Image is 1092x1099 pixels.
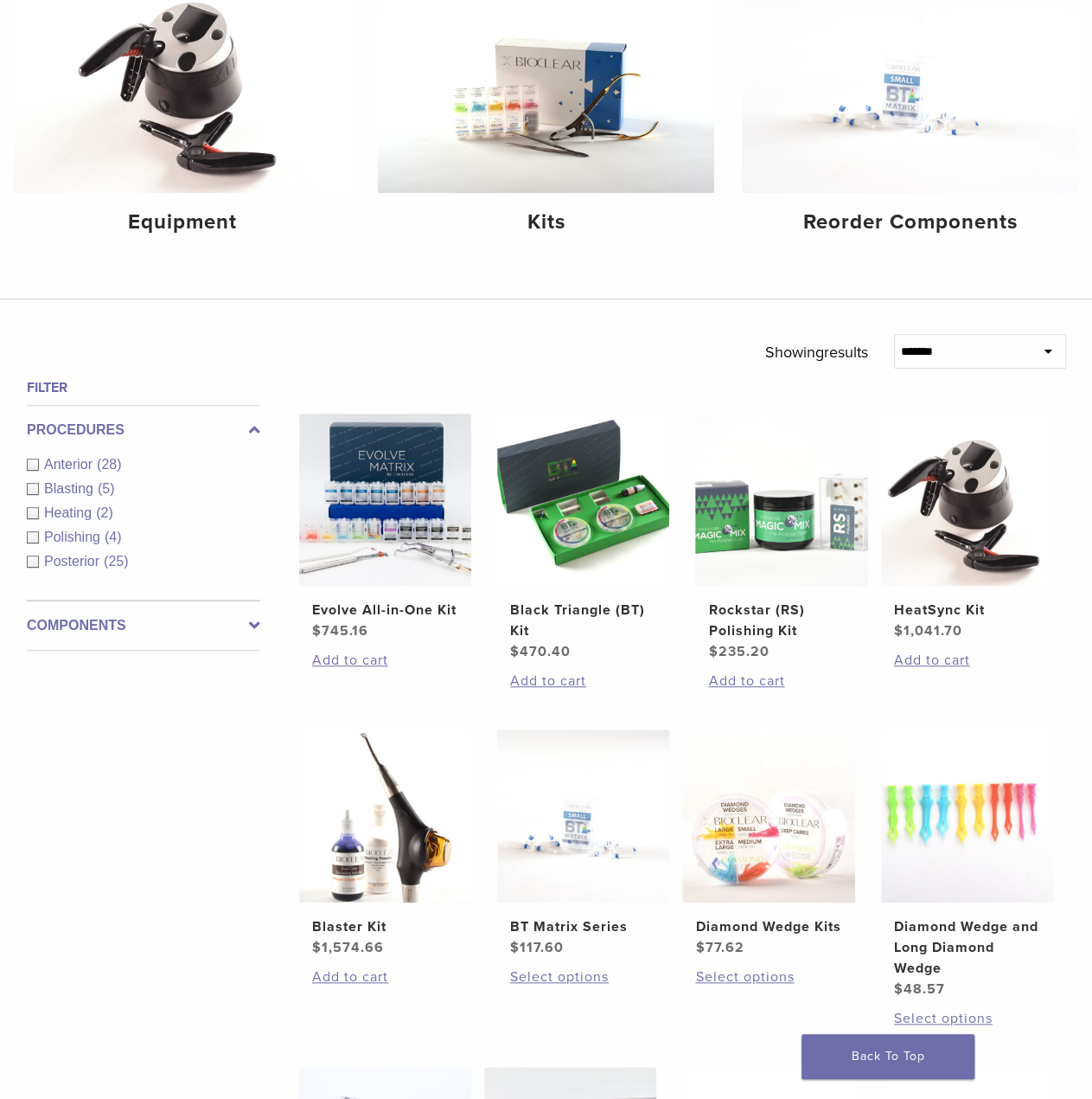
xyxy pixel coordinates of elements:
[510,967,656,987] a: Select options for “BT Matrix Series”
[881,729,1053,902] img: Diamond Wedge and Long Diamond Wedge
[510,643,571,660] bdi: 470.40
[510,939,520,956] span: $
[695,916,841,937] h2: Diamond Wedge Kits
[894,980,945,998] bdi: 48.57
[801,1034,974,1079] a: Back To Top
[708,600,854,641] h2: Rockstar (RS) Polishing Kit
[708,671,854,691] a: Add to cart: “Rockstar (RS) Polishing Kit”
[27,615,260,636] label: Components
[894,622,962,639] bdi: 1,041.70
[312,650,458,671] a: Add to cart: “Evolve All-in-One Kit”
[96,505,113,520] span: (2)
[894,980,904,998] span: $
[894,622,904,639] span: $
[510,916,656,937] h2: BT Matrix Series
[44,457,97,472] span: Anterior
[510,939,564,956] bdi: 117.60
[881,729,1053,999] a: Diamond Wedge and Long Diamond WedgeDiamond Wedge and Long Diamond Wedge $48.57
[695,414,867,586] img: Rockstar (RS) Polishing Kit
[312,622,368,639] bdi: 745.16
[27,420,260,440] label: Procedures
[44,505,96,520] span: Heating
[27,377,260,398] h4: Filter
[299,414,471,641] a: Evolve All-in-One KitEvolve All-in-One Kit $745.16
[894,1008,1040,1029] a: Select options for “Diamond Wedge and Long Diamond Wedge”
[497,414,669,586] img: Black Triangle (BT) Kit
[894,650,1040,671] a: Add to cart: “HeatSync Kit”
[44,554,104,569] span: Posterior
[312,916,458,937] h2: Blaster Kit
[299,414,471,586] img: Evolve All-in-One Kit
[756,207,1064,238] h4: Reorder Components
[695,939,705,956] span: $
[98,481,115,496] span: (5)
[881,414,1053,641] a: HeatSync KitHeatSync Kit $1,041.70
[765,334,868,370] p: Showing results
[497,729,669,902] img: BT Matrix Series
[695,414,867,662] a: Rockstar (RS) Polishing KitRockstar (RS) Polishing Kit $235.20
[28,207,336,238] h4: Equipment
[497,729,669,957] a: BT Matrix SeriesBT Matrix Series $117.60
[682,729,854,957] a: Diamond Wedge KitsDiamond Wedge Kits $77.62
[510,643,520,660] span: $
[44,530,105,544] span: Polishing
[392,207,700,238] h4: Kits
[881,414,1053,586] img: HeatSync Kit
[312,600,458,620] h2: Evolve All-in-One Kit
[299,729,471,957] a: Blaster KitBlaster Kit $1,574.66
[44,481,98,496] span: Blasting
[510,671,656,691] a: Add to cart: “Black Triangle (BT) Kit”
[497,414,669,662] a: Black Triangle (BT) KitBlack Triangle (BT) Kit $470.40
[708,643,718,660] span: $
[105,530,122,544] span: (4)
[312,939,384,956] bdi: 1,574.66
[299,729,471,902] img: Blaster Kit
[708,643,769,660] bdi: 235.20
[695,967,841,987] a: Select options for “Diamond Wedge Kits”
[682,729,854,902] img: Diamond Wedge Kits
[510,600,656,641] h2: Black Triangle (BT) Kit
[695,939,744,956] bdi: 77.62
[312,939,322,956] span: $
[104,554,128,569] span: (25)
[97,457,121,472] span: (28)
[894,916,1040,979] h2: Diamond Wedge and Long Diamond Wedge
[312,967,458,987] a: Add to cart: “Blaster Kit”
[894,600,1040,620] h2: HeatSync Kit
[312,622,322,639] span: $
